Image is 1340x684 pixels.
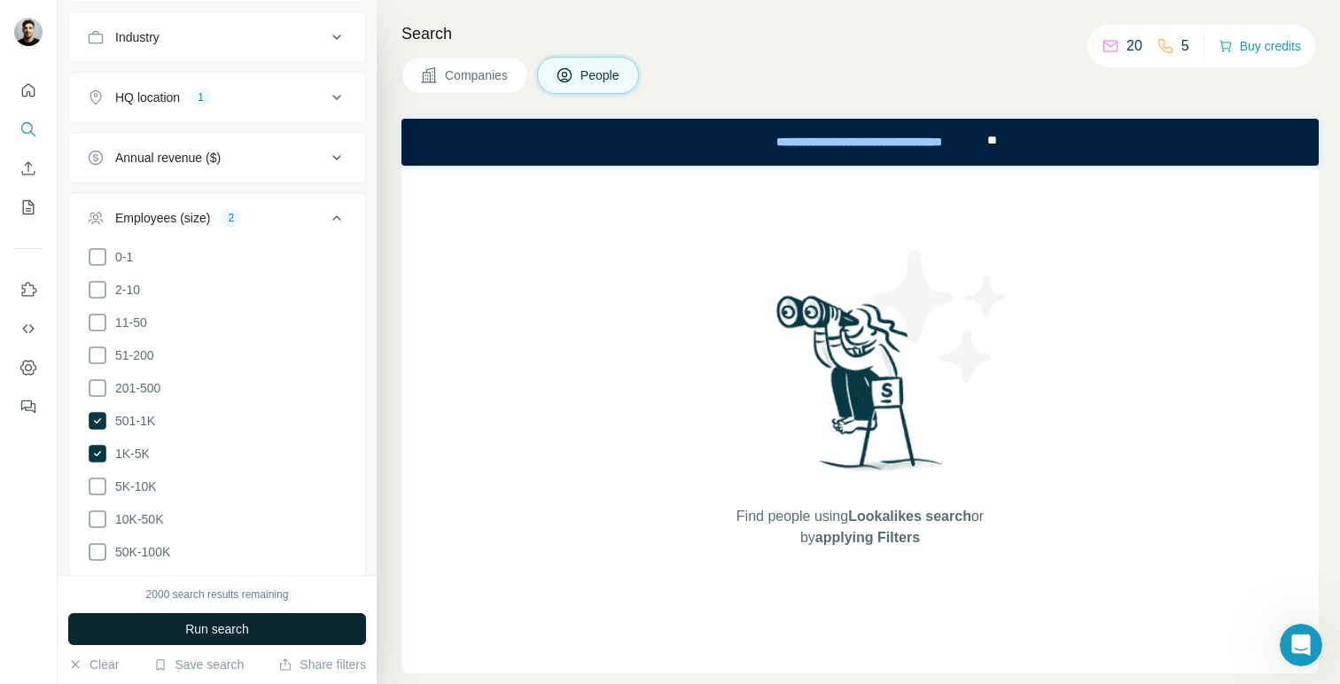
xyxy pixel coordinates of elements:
button: Save search [153,656,244,673]
div: HQ location [115,89,180,106]
button: Use Surfe API [14,313,43,345]
button: Search [14,113,43,145]
span: Lookalikes search [848,509,971,524]
span: 501-1K [108,412,155,430]
iframe: Banner [401,119,1319,166]
img: Avatar [14,18,43,46]
p: 5 [1181,35,1189,57]
span: 2-10 [108,281,140,299]
button: Clear [68,656,119,673]
h4: Search [401,21,1319,46]
div: Industry [115,28,160,46]
span: 11-50 [108,314,147,331]
div: Employees (size) [115,209,210,227]
span: 50K-100K [108,543,170,561]
button: Annual revenue ($) [69,136,365,179]
span: applying Filters [815,530,920,545]
button: Quick start [14,74,43,106]
button: Share filters [278,656,366,673]
span: 5K-10K [108,478,157,495]
p: 20 [1126,35,1142,57]
button: HQ location1 [69,76,365,119]
span: Companies [445,66,510,84]
iframe: Intercom live chat [1280,624,1322,666]
button: Industry [69,16,365,58]
span: Run search [185,620,249,638]
img: Surfe Illustration - Woman searching with binoculars [768,291,953,488]
div: 2000 search results remaining [146,587,289,602]
button: Feedback [14,391,43,423]
button: Enrich CSV [14,152,43,184]
button: Use Surfe on LinkedIn [14,274,43,306]
div: Annual revenue ($) [115,149,221,167]
button: Buy credits [1219,34,1301,58]
button: Run search [68,613,366,645]
span: 0-1 [108,248,133,266]
span: 10K-50K [108,510,163,528]
div: 1 [191,89,211,105]
button: My lists [14,191,43,223]
span: Find people using or by [718,506,1001,548]
div: 2 [221,210,241,226]
button: Dashboard [14,352,43,384]
button: Employees (size)2 [69,197,365,246]
span: People [580,66,621,84]
span: 51-200 [108,346,154,364]
span: 201-500 [108,379,160,397]
span: 1K-5K [108,445,150,462]
img: Surfe Illustration - Stars [861,237,1020,396]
